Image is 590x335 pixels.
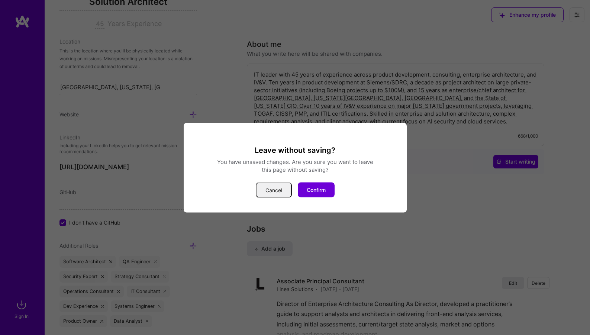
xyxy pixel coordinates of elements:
button: Confirm [298,182,335,197]
div: You have unsaved changes. Are you sure you want to leave [193,158,398,165]
button: Cancel [256,182,292,197]
h3: Leave without saving? [193,145,398,155]
div: modal [184,123,407,212]
div: this page without saving? [193,165,398,173]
